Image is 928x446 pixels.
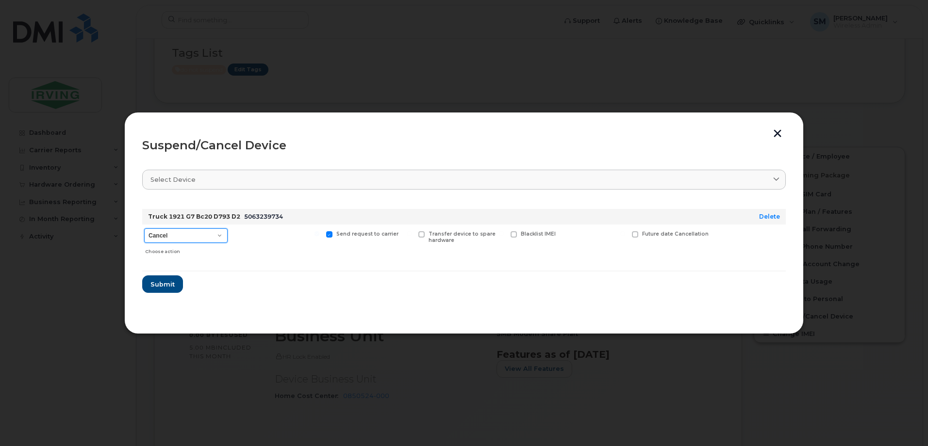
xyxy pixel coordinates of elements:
input: Future date Cancellation [620,231,625,236]
a: Delete [759,213,780,220]
input: Blacklist IMEI [499,231,504,236]
input: Transfer device to spare hardware [407,231,412,236]
a: Select device [142,170,786,190]
span: Transfer device to spare hardware [429,231,496,243]
span: Blacklist IMEI [521,231,556,237]
div: Suspend/Cancel Device [142,140,786,151]
span: Select device [150,175,196,184]
span: Send request to carrier [336,231,398,237]
div: Choose action [145,244,228,255]
span: Future date Cancellation [642,231,709,237]
span: Submit [150,280,175,289]
strong: Truck 1921 G7 Bc20 D793 D2 [148,213,240,220]
button: Submit [142,275,183,293]
input: Send request to carrier [315,231,319,236]
span: 5063239734 [244,213,283,220]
